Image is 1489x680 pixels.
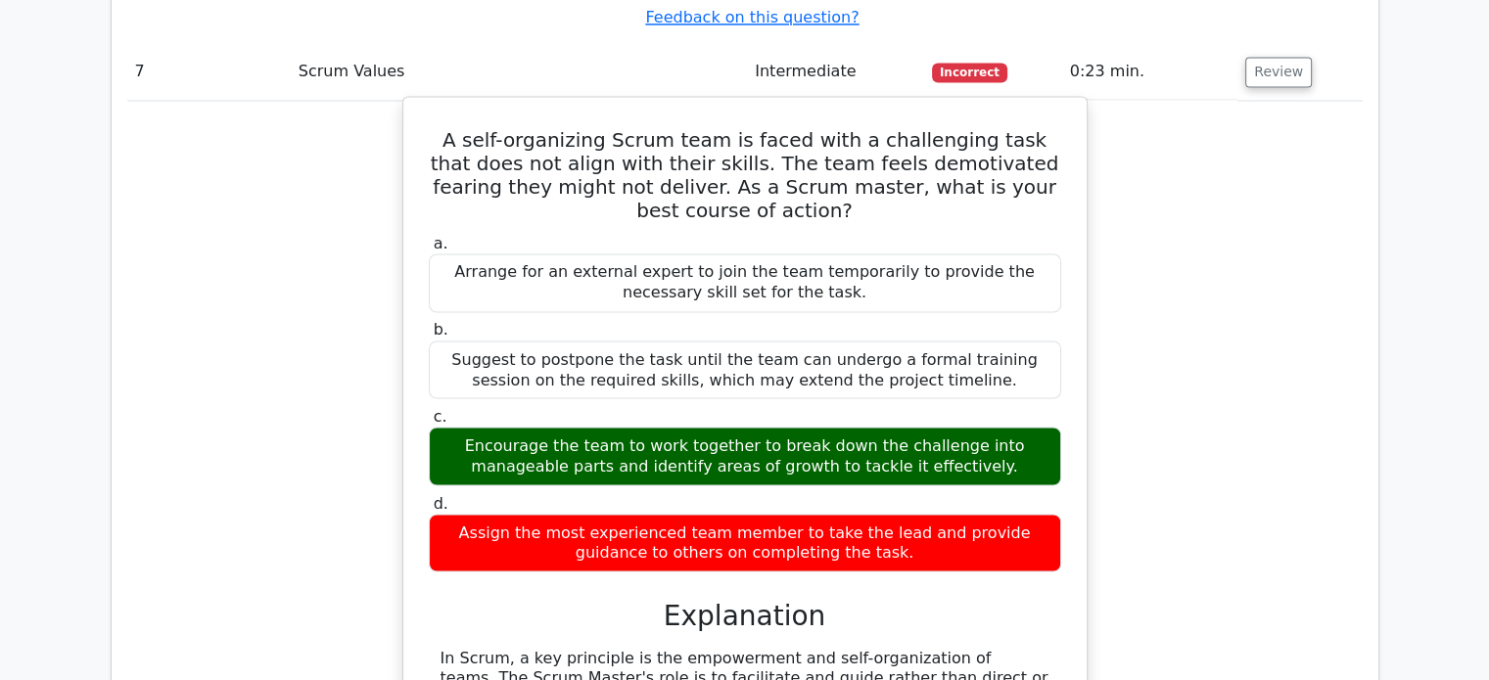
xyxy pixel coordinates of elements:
span: c. [434,406,447,425]
span: a. [434,234,448,252]
div: Arrange for an external expert to join the team temporarily to provide the necessary skill set fo... [429,253,1061,312]
td: 0:23 min. [1062,44,1237,100]
span: b. [434,320,448,339]
a: Feedback on this question? [645,8,859,26]
td: Intermediate [747,44,924,100]
td: 7 [127,44,291,100]
div: Encourage the team to work together to break down the challenge into manageable parts and identif... [429,427,1061,485]
span: d. [434,493,448,512]
span: Incorrect [932,63,1007,82]
div: Assign the most experienced team member to take the lead and provide guidance to others on comple... [429,514,1061,572]
td: Scrum Values [291,44,747,100]
h3: Explanation [441,599,1049,632]
button: Review [1245,57,1312,87]
div: Suggest to postpone the task until the team can undergo a formal training session on the required... [429,340,1061,399]
h5: A self-organizing Scrum team is faced with a challenging task that does not align with their skil... [427,128,1063,222]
